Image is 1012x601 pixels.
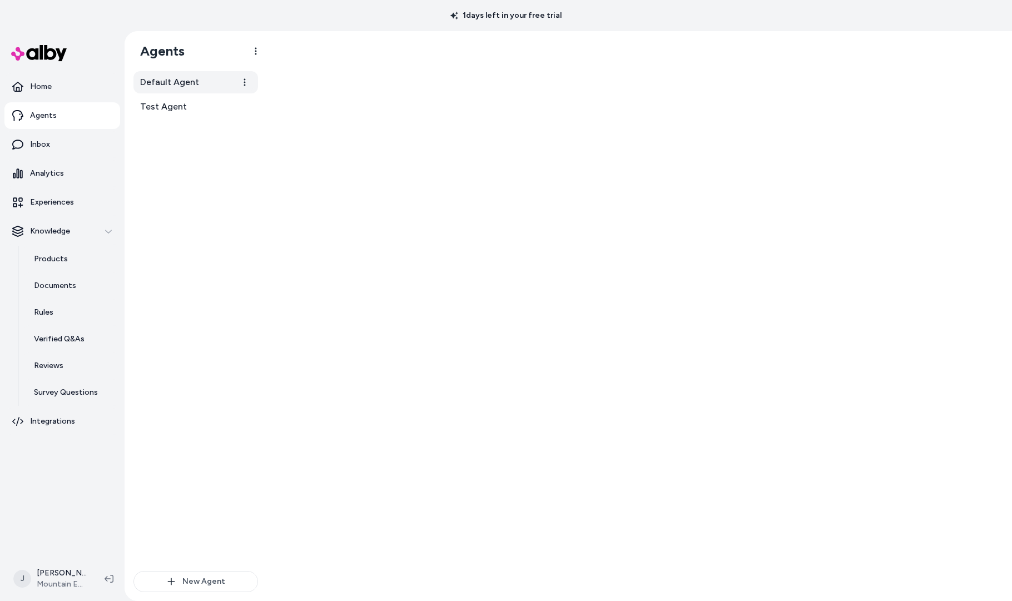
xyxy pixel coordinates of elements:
p: Documents [34,280,76,291]
p: Rules [34,307,53,318]
a: Agents [4,102,120,129]
p: Experiences [30,197,74,208]
a: Test Agent [133,96,258,118]
img: alby Logo [11,45,67,61]
p: Home [30,81,52,92]
a: Rules [23,299,120,326]
h1: Agents [131,43,185,59]
a: Analytics [4,160,120,187]
p: Integrations [30,416,75,427]
p: Reviews [34,360,63,371]
p: Knowledge [30,226,70,237]
button: Knowledge [4,218,120,245]
a: Products [23,246,120,272]
a: Survey Questions [23,379,120,406]
a: Documents [23,272,120,299]
p: Analytics [30,168,64,179]
p: Verified Q&As [34,334,85,345]
span: Default Agent [140,76,199,89]
a: Home [4,73,120,100]
a: Inbox [4,131,120,158]
a: Experiences [4,189,120,216]
p: Agents [30,110,57,121]
a: Verified Q&As [23,326,120,352]
p: Inbox [30,139,50,150]
button: New Agent [133,571,258,592]
p: [PERSON_NAME] [37,568,87,579]
a: Reviews [23,352,120,379]
span: Test Agent [140,100,187,113]
p: Survey Questions [34,387,98,398]
p: Products [34,254,68,265]
p: 1 days left in your free trial [444,10,568,21]
a: Default Agent [133,71,258,93]
span: Mountain Equipment Company [37,579,87,590]
span: J [13,570,31,588]
a: Integrations [4,408,120,435]
button: J[PERSON_NAME]Mountain Equipment Company [7,561,96,597]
